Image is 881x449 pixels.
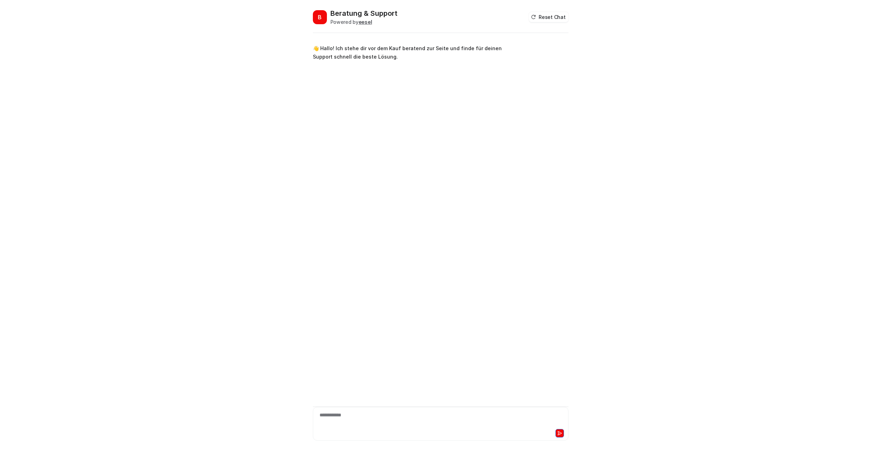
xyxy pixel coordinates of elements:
button: Reset Chat [529,12,568,22]
div: Powered by [330,18,397,26]
b: eesel [359,19,372,25]
h2: Beratung & Support [330,8,397,18]
p: 👋 Hallo! Ich stehe dir vor dem Kauf beratend zur Seite und finde für deinen Support schnell die b... [313,44,518,61]
span: B [313,10,327,24]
